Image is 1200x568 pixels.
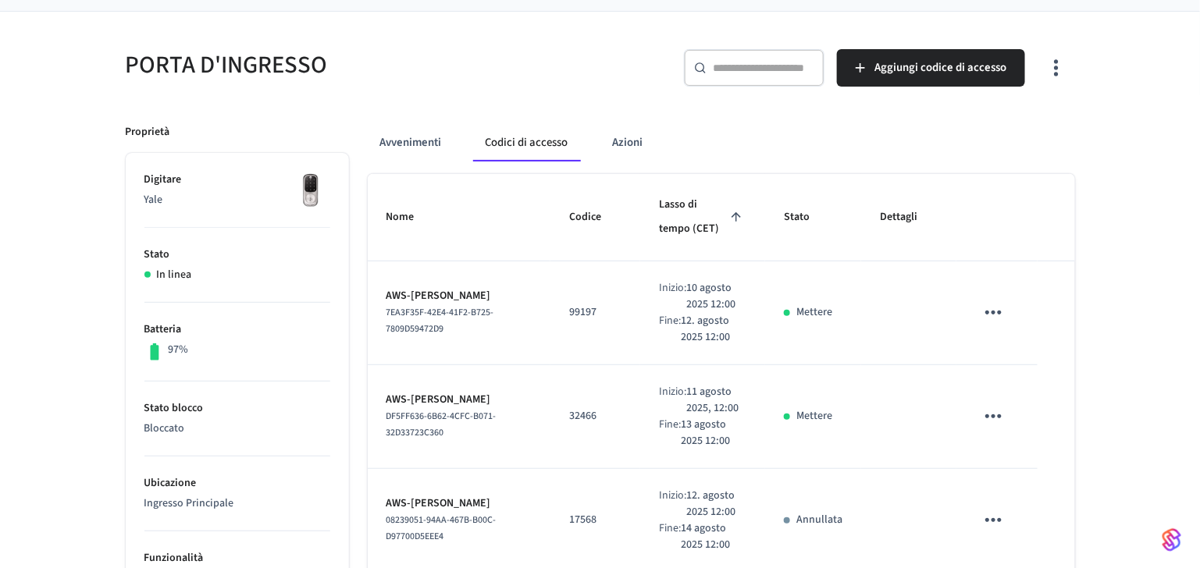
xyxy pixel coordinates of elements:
[386,306,494,335] span: 7EA3F35F-42E4-41F2-B725-7809D59472D9
[569,512,621,528] p: 17568
[784,205,830,229] span: Stato
[837,49,1025,87] button: Aggiungi codice di accesso
[681,313,746,346] p: 12. agosto 2025 12:00
[659,193,726,242] font: Lasso di tempo (CET)
[659,193,746,242] span: Lasso di tempo (CET)
[144,247,330,263] p: Stato
[569,304,621,321] p: 99197
[1163,527,1181,552] img: SeamLogoGradient.69752ec5.svg
[681,520,746,553] p: 14 agosto 2025 12:00
[386,495,532,512] p: AWS-[PERSON_NAME]
[144,172,330,188] p: Digitare
[686,280,746,313] p: 10 agosto 2025 12:00
[784,205,810,229] font: Stato
[386,288,532,304] p: AWS-[PERSON_NAME]
[659,280,686,313] div: Inizio:
[144,400,330,417] p: Stato blocco
[168,342,188,358] p: 97%
[880,205,917,229] font: Dettagli
[126,49,591,81] h5: PORTA D'INGRESSO
[569,408,621,424] p: 32466
[291,172,330,211] img: Serratura intelligente Wi-Fi con touchscreen Yale Assure, nichel satinato, anteriore
[144,495,330,512] p: Ingresso Principale
[796,512,842,528] p: Annullata
[386,410,497,439] span: DF5FF636-6B62-4CFC-B071-32D33723C360
[386,205,415,229] font: Nome
[569,205,601,229] font: Codice
[874,58,1006,78] span: Aggiungi codice di accesso
[473,124,581,162] button: Codici di accesso
[796,408,832,424] p: Mettere
[659,488,686,520] div: Inizio:
[126,124,170,140] p: Proprietà
[600,124,656,162] button: Azioni
[796,304,832,321] p: Mettere
[144,192,330,208] p: Yale
[144,321,330,338] p: Batteria
[681,417,746,449] p: 13 agosto 2025 12:00
[157,267,192,283] p: In linea
[144,475,330,492] p: Ubicazione
[880,205,938,229] span: Dettagli
[380,136,442,150] font: Avvenimenti
[659,384,686,417] div: Inizio:
[368,124,1075,162] div: Esempio di formica
[386,205,435,229] span: Nome
[659,313,681,346] div: Fine:
[659,520,681,553] div: Fine:
[569,205,621,229] span: Codice
[659,417,681,449] div: Fine:
[686,384,746,417] p: 11 agosto 2025, 12:00
[686,488,746,520] p: 12. agosto 2025 12:00
[386,513,497,543] span: 08239051-94AA-467B-B00C-D97700D5EEE4
[144,421,330,437] p: Bloccato
[144,550,330,566] p: Funzionalità
[386,392,532,408] p: AWS-[PERSON_NAME]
